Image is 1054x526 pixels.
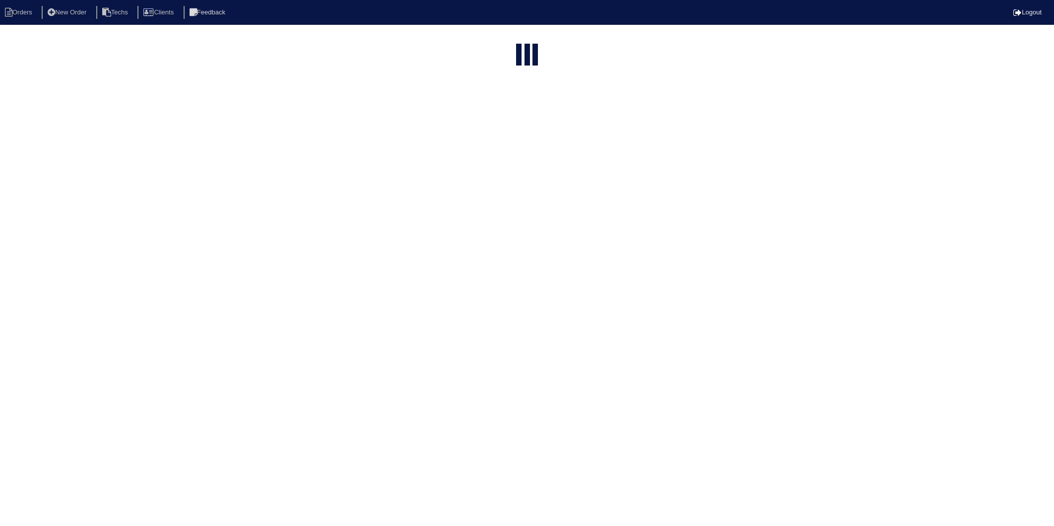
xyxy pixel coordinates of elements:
div: loading... [525,44,530,67]
li: Techs [96,6,136,19]
a: Techs [96,8,136,16]
li: Clients [137,6,182,19]
a: Clients [137,8,182,16]
li: Feedback [184,6,233,19]
li: New Order [42,6,94,19]
a: New Order [42,8,94,16]
a: Logout [1013,8,1042,16]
